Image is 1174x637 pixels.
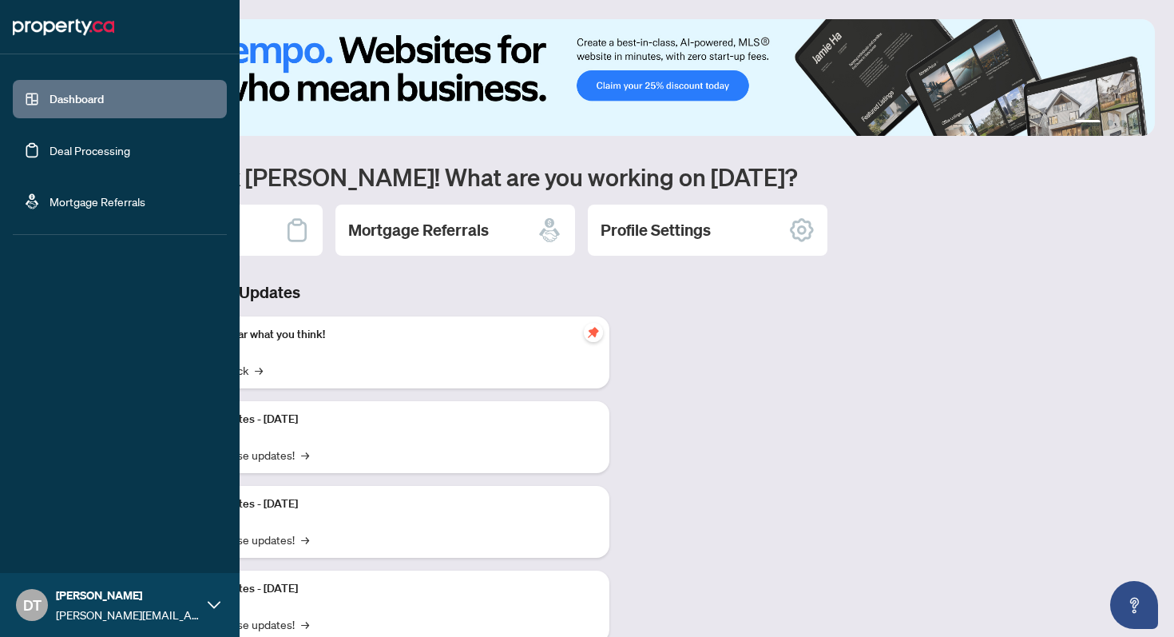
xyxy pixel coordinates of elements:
[301,531,309,548] span: →
[50,194,145,209] a: Mortgage Referrals
[301,446,309,464] span: →
[1107,120,1113,126] button: 2
[255,361,263,379] span: →
[1075,120,1101,126] button: 1
[1110,581,1158,629] button: Open asap
[50,143,130,157] a: Deal Processing
[1132,120,1139,126] button: 4
[50,92,104,106] a: Dashboard
[56,587,200,604] span: [PERSON_NAME]
[168,580,597,598] p: Platform Updates - [DATE]
[1120,120,1126,126] button: 3
[348,219,489,241] h2: Mortgage Referrals
[301,615,309,633] span: →
[168,411,597,428] p: Platform Updates - [DATE]
[168,496,597,513] p: Platform Updates - [DATE]
[83,281,609,304] h3: Brokerage & Industry Updates
[601,219,711,241] h2: Profile Settings
[23,594,42,616] span: DT
[584,323,603,342] span: pushpin
[83,161,1155,192] h1: Welcome back [PERSON_NAME]! What are you working on [DATE]?
[83,19,1155,136] img: Slide 0
[168,326,597,344] p: We want to hear what you think!
[13,14,114,40] img: logo
[56,606,200,623] span: [PERSON_NAME][EMAIL_ADDRESS][DOMAIN_NAME]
